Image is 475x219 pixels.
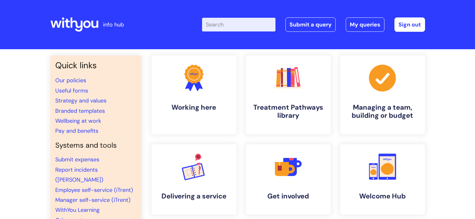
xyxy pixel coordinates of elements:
[55,97,106,104] a: Strategy and values
[251,192,326,200] h4: Get involved
[345,192,420,200] h4: Welcome Hub
[55,186,133,194] a: Employee self-service (iTrent)
[285,17,336,32] a: Submit a query
[340,55,425,134] a: Managing a team, building or budget
[202,17,425,32] div: | -
[340,144,425,215] a: Welcome Hub
[156,192,231,200] h4: Delivering a service
[246,55,331,134] a: Treatment Pathways library
[151,55,236,134] a: Working here
[55,107,105,115] a: Branded templates
[151,144,236,215] a: Delivering a service
[394,17,425,32] a: Sign out
[246,144,331,215] a: Get involved
[55,196,131,204] a: Manager self-service (iTrent)
[202,18,275,31] input: Search
[55,127,98,135] a: Pay and benefits
[55,156,99,163] a: Submit expenses
[103,20,124,30] p: info hub
[55,206,100,214] a: WithYou Learning
[156,103,231,112] h4: Working here
[55,166,103,183] a: Report incidents ([PERSON_NAME])
[55,60,136,70] h3: Quick links
[346,17,384,32] a: My queries
[345,103,420,120] h4: Managing a team, building or budget
[55,117,101,125] a: Wellbeing at work
[251,103,326,120] h4: Treatment Pathways library
[55,87,88,94] a: Useful forms
[55,77,86,84] a: Our policies
[55,141,136,150] h4: Systems and tools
